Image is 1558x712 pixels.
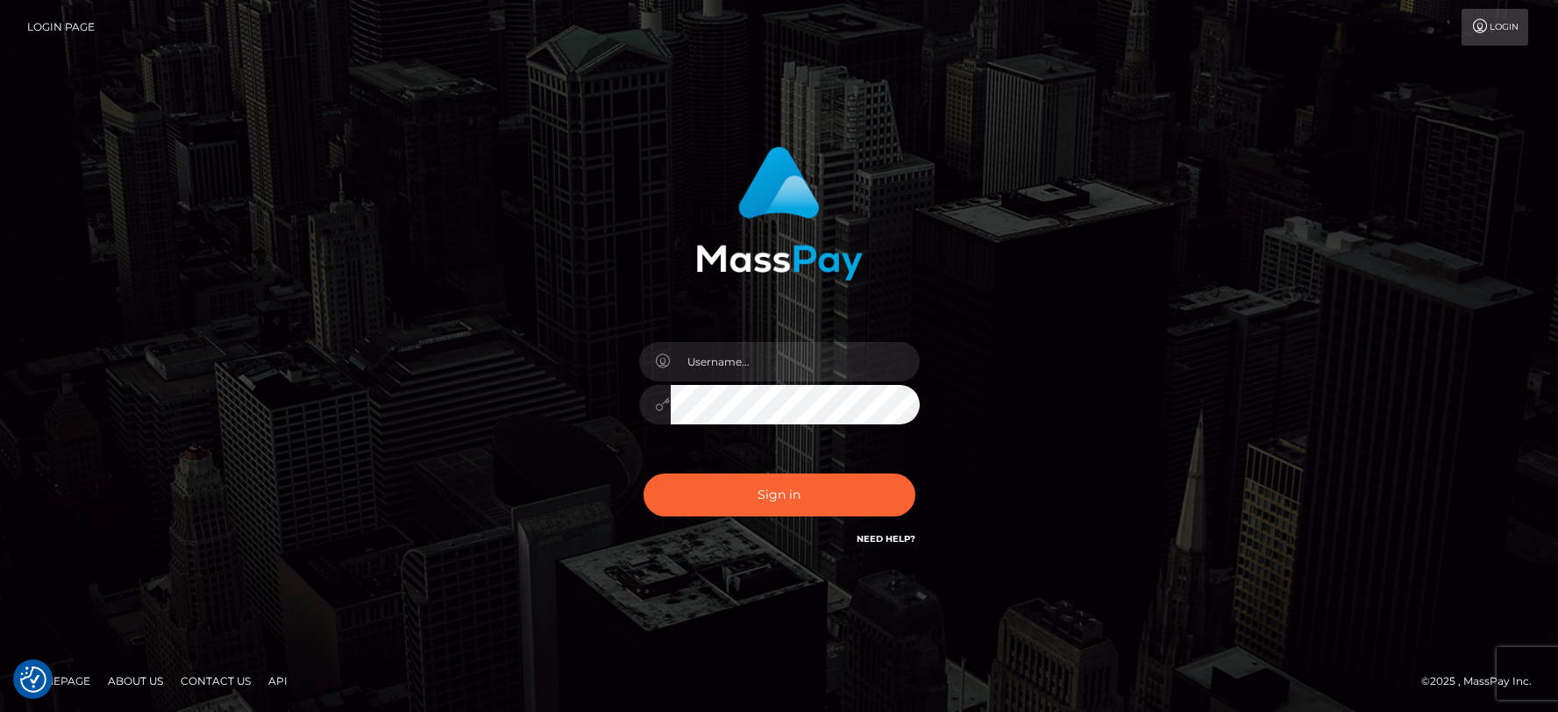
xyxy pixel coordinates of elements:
img: Revisit consent button [20,666,46,693]
a: Login [1462,9,1528,46]
a: API [261,667,295,694]
a: Contact Us [174,667,258,694]
button: Sign in [644,473,915,516]
a: About Us [101,667,170,694]
a: Login Page [27,9,95,46]
a: Homepage [19,667,97,694]
img: MassPay Login [696,146,863,281]
a: Need Help? [857,533,915,545]
input: Username... [671,342,920,381]
button: Consent Preferences [20,666,46,693]
div: © 2025 , MassPay Inc. [1421,672,1545,691]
